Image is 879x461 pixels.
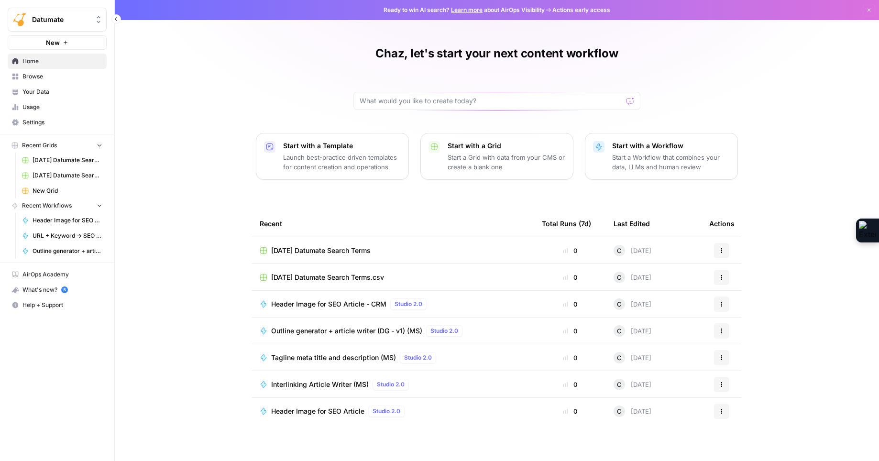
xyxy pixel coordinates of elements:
span: C [617,246,622,255]
a: Header Image for SEO Article - CRM [18,213,107,228]
span: Studio 2.0 [373,407,400,416]
div: [DATE] [614,298,651,310]
button: Start with a GridStart a Grid with data from your CMS or create a blank one [420,133,573,180]
a: Home [8,54,107,69]
span: C [617,299,622,309]
p: Start with a Grid [448,141,565,151]
button: Start with a TemplateLaunch best-practice driven templates for content creation and operations [256,133,409,180]
p: Launch best-practice driven templates for content creation and operations [283,153,401,172]
input: What would you like to create today? [360,96,623,106]
a: Interlinking Article Writer (MS)Studio 2.0 [260,379,527,390]
span: New Grid [33,187,102,195]
text: 5 [63,287,66,292]
span: Studio 2.0 [430,327,458,335]
span: Home [22,57,102,66]
span: Settings [22,118,102,127]
h1: Chaz, let's start your next content workflow [375,46,618,61]
a: [DATE] Datumate Search Terms [260,246,527,255]
button: Recent Workflows [8,198,107,213]
span: Browse [22,72,102,81]
span: Your Data [22,88,102,96]
a: URL + Keyword → SEO Recommendations (MS) [18,228,107,243]
span: Help + Support [22,301,102,309]
button: Workspace: Datumate [8,8,107,32]
span: C [617,406,622,416]
a: Settings [8,115,107,130]
div: [DATE] [614,245,651,256]
img: Extension Icon [859,221,876,240]
div: [DATE] [614,272,651,283]
a: 5 [61,286,68,293]
span: Interlinking Article Writer (MS) [271,380,369,389]
p: Start with a Workflow [612,141,730,151]
a: Usage [8,99,107,115]
span: Outline generator + article writer (DG - v1) (MS) [271,326,422,336]
p: Start with a Template [283,141,401,151]
div: Actions [709,210,735,237]
a: Browse [8,69,107,84]
div: 0 [542,299,598,309]
a: [DATE] Datumate Search Terms.csv [260,273,527,282]
a: Outline generator + article writer (DG - v1) (MS)Studio 2.0 [260,325,527,337]
a: Tagline meta title and description (MS)Studio 2.0 [260,352,527,363]
span: C [617,326,622,336]
span: C [617,353,622,362]
div: Recent [260,210,527,237]
span: Header Image for SEO Article - CRM [271,299,386,309]
span: Studio 2.0 [395,300,422,308]
div: What's new? [8,283,106,297]
span: Outline generator + article writer (DG - v1) (MS) [33,247,102,255]
span: Actions early access [552,6,610,14]
div: Last Edited [614,210,650,237]
div: 0 [542,353,598,362]
a: AirOps Academy [8,267,107,282]
a: Your Data [8,84,107,99]
button: Start with a WorkflowStart a Workflow that combines your data, LLMs and human review [585,133,738,180]
span: New [46,38,60,47]
div: 0 [542,406,598,416]
img: Datumate Logo [11,11,28,28]
a: Outline generator + article writer (DG - v1) (MS) [18,243,107,259]
span: [DATE] Datumate Search Terms [33,156,102,165]
span: [DATE] Datumate Search Terms.csv [271,273,384,282]
div: 0 [542,326,598,336]
p: Start a Grid with data from your CMS or create a blank one [448,153,565,172]
a: Header Image for SEO ArticleStudio 2.0 [260,406,527,417]
span: Studio 2.0 [404,353,432,362]
span: AirOps Academy [22,270,102,279]
button: New [8,35,107,50]
span: Usage [22,103,102,111]
a: New Grid [18,183,107,198]
span: C [617,273,622,282]
a: Learn more [451,6,483,13]
div: Total Runs (7d) [542,210,591,237]
div: 0 [542,273,598,282]
span: Studio 2.0 [377,380,405,389]
a: [DATE] Datumate Search Terms.csv [18,168,107,183]
span: [DATE] Datumate Search Terms [271,246,371,255]
span: Ready to win AI search? about AirOps Visibility [384,6,545,14]
span: URL + Keyword → SEO Recommendations (MS) [33,231,102,240]
button: Recent Grids [8,138,107,153]
div: [DATE] [614,406,651,417]
button: What's new? 5 [8,282,107,297]
a: [DATE] Datumate Search Terms [18,153,107,168]
button: Help + Support [8,297,107,313]
span: [DATE] Datumate Search Terms.csv [33,171,102,180]
div: 0 [542,246,598,255]
div: [DATE] [614,325,651,337]
span: Recent Workflows [22,201,72,210]
span: C [617,380,622,389]
div: [DATE] [614,379,651,390]
span: Tagline meta title and description (MS) [271,353,396,362]
span: Header Image for SEO Article - CRM [33,216,102,225]
div: [DATE] [614,352,651,363]
div: 0 [542,380,598,389]
span: Datumate [32,15,90,24]
span: Header Image for SEO Article [271,406,364,416]
a: Header Image for SEO Article - CRMStudio 2.0 [260,298,527,310]
span: Recent Grids [22,141,57,150]
p: Start a Workflow that combines your data, LLMs and human review [612,153,730,172]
